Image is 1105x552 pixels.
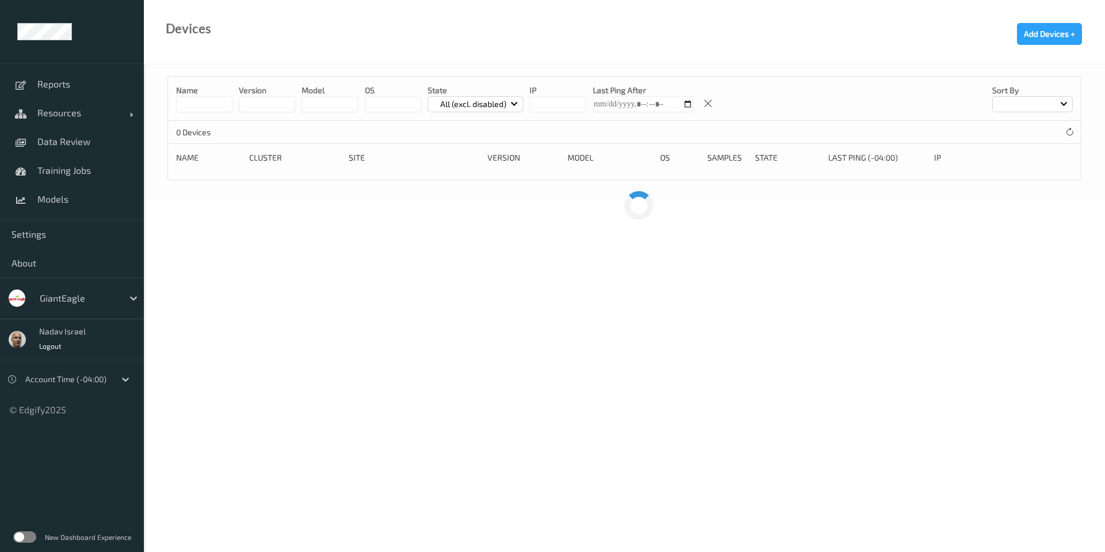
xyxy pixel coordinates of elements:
[302,85,358,96] p: model
[176,152,241,163] div: Name
[593,85,694,96] p: Last Ping After
[660,152,699,163] div: OS
[828,152,926,163] div: Last Ping (-04:00)
[349,152,479,163] div: Site
[176,85,233,96] p: Name
[707,152,746,163] div: Samples
[428,85,524,96] p: State
[992,85,1073,96] p: Sort by
[755,152,820,163] div: State
[166,23,211,35] div: Devices
[529,85,586,96] p: IP
[365,85,421,96] p: OS
[1017,23,1082,45] button: Add Devices +
[239,85,295,96] p: version
[436,98,510,110] p: All (excl. disabled)
[567,152,652,163] div: Model
[934,152,1012,163] div: ip
[487,152,559,163] div: version
[176,127,262,138] p: 0 Devices
[249,152,341,163] div: Cluster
